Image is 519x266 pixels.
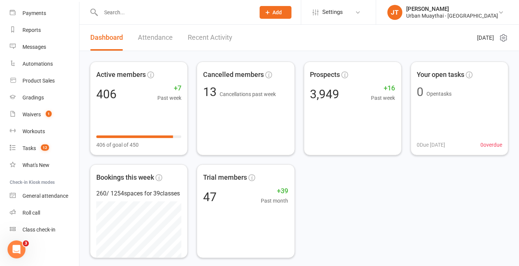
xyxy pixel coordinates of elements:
a: General attendance kiosk mode [10,188,79,204]
span: +7 [157,83,181,94]
a: Tasks 12 [10,140,79,157]
a: Payments [10,5,79,22]
a: Product Sales [10,72,79,89]
a: Recent Activity [188,25,232,51]
a: Class kiosk mode [10,221,79,238]
span: Add [273,9,282,15]
a: Dashboard [90,25,123,51]
div: 0 [417,86,424,98]
div: Urban Muaythai - [GEOGRAPHIC_DATA] [406,12,498,19]
div: Waivers [22,111,41,117]
div: JT [387,5,402,20]
span: [DATE] [477,33,494,42]
div: 406 [96,88,117,100]
div: 47 [203,191,217,203]
span: Cancelled members [203,69,264,80]
a: What's New [10,157,79,174]
div: Reports [22,27,41,33]
div: Payments [22,10,46,16]
span: 0 Due [DATE] [417,141,446,149]
a: Messages [10,39,79,56]
div: 260 / 1254 spaces for 39 classes [96,189,181,198]
span: Active members [96,69,146,80]
div: Roll call [22,210,40,216]
div: What's New [22,162,49,168]
input: Search... [99,7,250,18]
a: Automations [10,56,79,72]
span: Your open tasks [417,69,465,80]
span: Prospects [310,69,340,80]
span: Past month [261,197,289,205]
span: 3 [23,240,29,246]
div: Gradings [22,95,44,101]
a: Attendance [138,25,173,51]
a: Roll call [10,204,79,221]
div: General attendance [22,193,68,199]
iframe: Intercom live chat [7,240,25,258]
div: [PERSON_NAME] [406,6,498,12]
span: 13 [203,85,220,99]
div: 3,949 [310,88,340,100]
span: 0 overdue [480,141,502,149]
span: +39 [261,186,289,197]
a: Reports [10,22,79,39]
span: Trial members [203,172,247,183]
span: 12 [41,144,49,151]
a: Waivers 1 [10,106,79,123]
button: Add [260,6,292,19]
div: Messages [22,44,46,50]
span: +16 [371,83,395,94]
span: 406 of goal of 450 [96,141,139,149]
div: Workouts [22,128,45,134]
div: Tasks [22,145,36,151]
div: Automations [22,61,53,67]
span: Past week [157,94,181,102]
span: Past week [371,94,395,102]
span: Cancellations past week [220,91,276,97]
a: Workouts [10,123,79,140]
a: Gradings [10,89,79,106]
span: Settings [322,4,343,21]
span: 1 [46,111,52,117]
div: Product Sales [22,78,55,84]
span: Open tasks [427,91,452,97]
span: Bookings this week [96,172,154,183]
div: Class check-in [22,227,55,233]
